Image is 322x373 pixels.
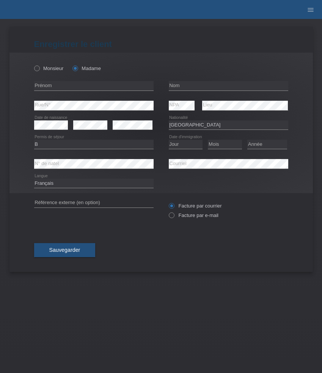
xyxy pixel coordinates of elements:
[169,203,174,212] input: Facture par courrier
[307,6,314,14] i: menu
[72,66,77,70] input: Madame
[169,212,174,222] input: Facture par e-mail
[49,247,80,253] span: Sauvegarder
[34,243,96,258] button: Sauvegarder
[169,212,218,218] label: Facture par e-mail
[169,203,222,209] label: Facture par courrier
[34,66,39,70] input: Monsieur
[72,66,101,71] label: Madame
[303,7,318,12] a: menu
[34,66,64,71] label: Monsieur
[34,39,288,49] h1: Enregistrer le client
